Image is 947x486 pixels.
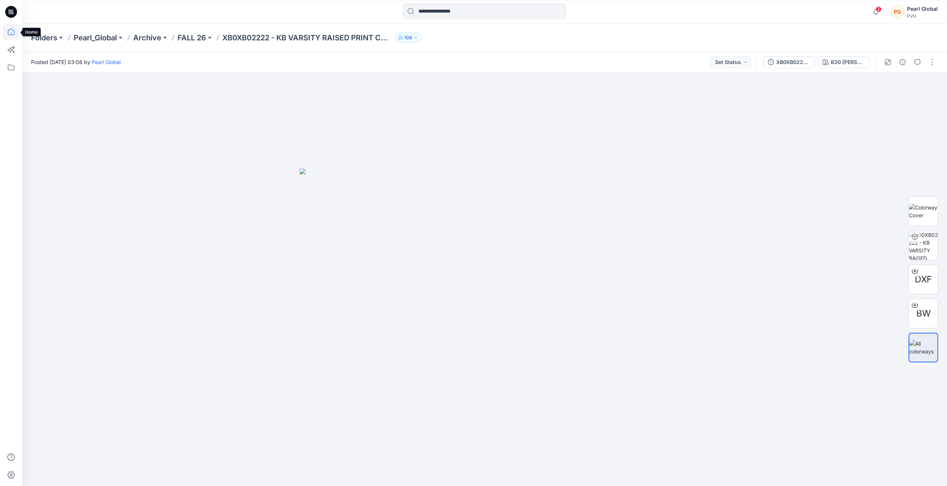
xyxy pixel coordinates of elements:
[178,33,206,43] a: FALL 26
[776,58,810,66] div: XB0XB02222 - KB VARSITY RAISED PRINT CREW-V01
[916,307,931,320] span: BW
[907,4,938,13] div: Pearl Global
[876,6,882,12] span: 2
[909,204,938,219] img: Colorway Cover
[395,33,421,43] button: 108
[891,5,904,19] div: PG
[74,33,117,43] a: Pearl_Global
[909,231,938,260] img: XB0XB02222 - KB VARSITY RAISED PRINT CREW-V01 B30 Grey Heather
[831,58,865,66] div: B30 [PERSON_NAME]
[31,58,121,66] span: Posted [DATE] 03:08 by
[31,33,57,43] a: Folders
[92,59,121,65] a: Pearl Global
[763,56,815,68] button: XB0XB02222 - KB VARSITY RAISED PRINT CREW-V01
[907,13,938,19] div: PVH
[818,56,870,68] button: B30 [PERSON_NAME]
[222,33,392,43] p: XB0XB02222 - KB VARSITY RAISED PRINT CREW-V01
[897,56,909,68] button: Details
[404,34,412,42] p: 108
[909,340,937,355] img: All colorways
[915,273,932,286] span: DXF
[133,33,161,43] a: Archive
